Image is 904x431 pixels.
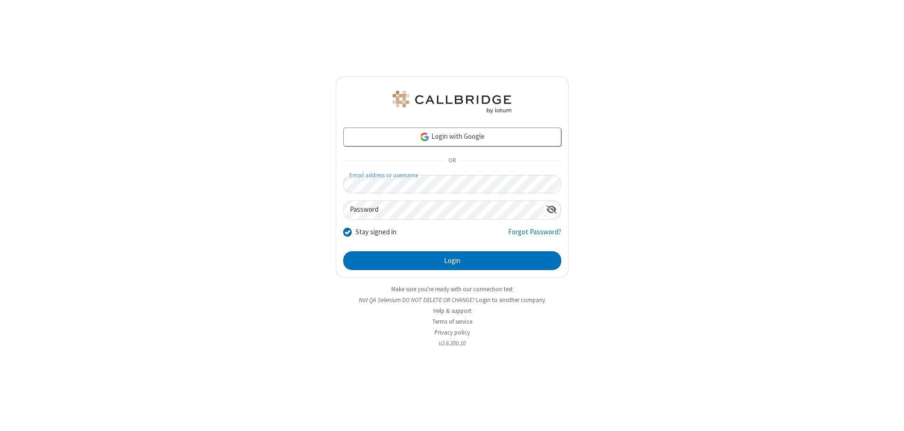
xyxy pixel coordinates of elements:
img: google-icon.png [420,132,430,142]
button: Login to another company [476,295,545,304]
a: Privacy policy [435,328,470,336]
span: OR [444,154,460,168]
a: Make sure you're ready with our connection test [391,285,513,293]
a: Login with Google [343,128,561,146]
li: v2.6.350.10 [336,339,569,348]
li: Not QA Selenium DO NOT DELETE OR CHANGE? [336,295,569,304]
input: Email address or username [343,175,561,193]
div: Show password [542,201,561,218]
input: Password [344,201,542,219]
button: Login [343,251,561,270]
a: Help & support [433,307,471,315]
img: QA Selenium DO NOT DELETE OR CHANGE [391,91,513,113]
label: Stay signed in [355,227,396,238]
a: Terms of service [432,318,472,326]
a: Forgot Password? [508,227,561,245]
